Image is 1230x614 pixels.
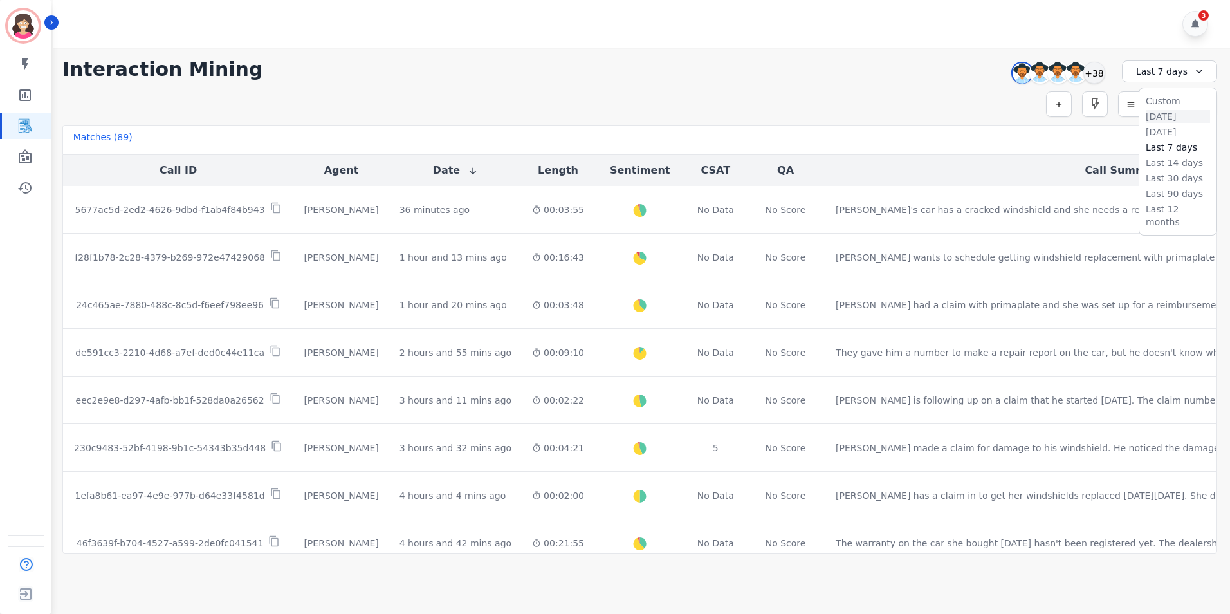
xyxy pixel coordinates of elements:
[610,163,670,178] button: Sentiment
[304,442,378,454] div: [PERSON_NAME]
[399,394,511,407] div: 3 hours and 11 mins ago
[695,537,735,550] div: No Data
[766,203,806,216] div: No Score
[766,251,806,264] div: No Score
[695,489,735,502] div: No Data
[766,346,806,359] div: No Score
[62,58,263,81] h1: Interaction Mining
[1146,172,1210,185] li: Last 30 days
[695,203,735,216] div: No Data
[304,251,378,264] div: [PERSON_NAME]
[532,489,584,502] div: 00:02:00
[399,251,507,264] div: 1 hour and 13 mins ago
[701,163,730,178] button: CSAT
[399,537,511,550] div: 4 hours and 42 mins ago
[532,442,584,454] div: 00:04:21
[304,203,378,216] div: [PERSON_NAME]
[766,489,806,502] div: No Score
[695,394,735,407] div: No Data
[532,537,584,550] div: 00:21:55
[1146,126,1210,138] li: [DATE]
[532,203,584,216] div: 00:03:55
[1146,187,1210,200] li: Last 90 days
[75,203,265,216] p: 5677ac5d-2ed2-4626-9dbd-f1ab4f84b943
[75,346,264,359] p: de591cc3-2210-4d68-a7ef-ded0c44e11ca
[532,346,584,359] div: 00:09:10
[532,394,584,407] div: 00:02:22
[1146,95,1210,107] li: Custom
[304,346,378,359] div: [PERSON_NAME]
[777,163,794,178] button: QA
[304,394,378,407] div: [PERSON_NAME]
[1146,110,1210,123] li: [DATE]
[399,489,506,502] div: 4 hours and 4 mins ago
[8,10,39,41] img: Bordered avatar
[399,346,511,359] div: 2 hours and 55 mins ago
[399,203,470,216] div: 36 minutes ago
[1198,10,1209,21] div: 3
[695,442,735,454] div: 5
[304,299,378,312] div: [PERSON_NAME]
[75,251,265,264] p: f28f1b78-2c28-4379-b269-972e47429068
[399,299,507,312] div: 1 hour and 20 mins ago
[538,163,578,178] button: Length
[1085,163,1164,178] button: Call Summary
[1122,60,1217,82] div: Last 7 days
[76,394,264,407] p: eec2e9e8-d297-4afb-bb1f-528da0a26562
[766,537,806,550] div: No Score
[1146,141,1210,154] li: Last 7 days
[76,299,264,312] p: 24c465ae-7880-488c-8c5d-f6eef798ee96
[74,442,266,454] p: 230c9483-52bf-4198-9b1c-54343b35d448
[433,163,479,178] button: Date
[766,442,806,454] div: No Score
[766,394,806,407] div: No Score
[77,537,264,550] p: 46f3639f-b704-4527-a599-2de0fc041541
[1083,62,1105,84] div: +38
[399,442,511,454] div: 3 hours and 32 mins ago
[695,299,735,312] div: No Data
[532,299,584,312] div: 00:03:48
[1146,156,1210,169] li: Last 14 days
[304,537,378,550] div: [PERSON_NAME]
[532,251,584,264] div: 00:16:43
[695,251,735,264] div: No Data
[304,489,378,502] div: [PERSON_NAME]
[695,346,735,359] div: No Data
[73,131,133,149] div: Matches ( 89 )
[766,299,806,312] div: No Score
[324,163,359,178] button: Agent
[160,163,197,178] button: Call ID
[75,489,265,502] p: 1efa8b61-ea97-4e9e-977b-d64e33f4581d
[1146,203,1210,228] li: Last 12 months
